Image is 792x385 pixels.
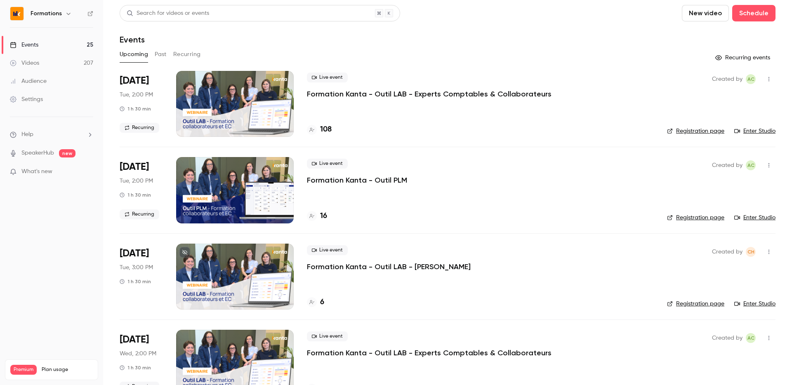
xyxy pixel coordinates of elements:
[734,127,775,135] a: Enter Studio
[320,124,332,135] h4: 108
[120,364,151,371] div: 1 h 30 min
[120,263,153,272] span: Tue, 3:00 PM
[173,48,201,61] button: Recurring
[120,160,149,174] span: [DATE]
[120,157,163,223] div: Sep 30 Tue, 2:00 PM (Europe/Paris)
[307,262,471,272] a: Formation Kanta - Outil LAB - [PERSON_NAME]
[10,7,24,20] img: Formations
[120,74,149,87] span: [DATE]
[307,245,348,255] span: Live event
[31,9,62,18] h6: Formations
[10,130,93,139] li: help-dropdown-opener
[734,214,775,222] a: Enter Studio
[21,130,33,139] span: Help
[120,35,145,45] h1: Events
[667,214,724,222] a: Registration page
[120,91,153,99] span: Tue, 2:00 PM
[712,333,742,343] span: Created by
[682,5,729,21] button: New video
[747,333,754,343] span: AC
[59,149,75,157] span: new
[155,48,167,61] button: Past
[307,211,327,222] a: 16
[320,297,324,308] h4: 6
[747,247,754,257] span: CH
[746,160,756,170] span: Anaïs Cachelou
[120,48,148,61] button: Upcoming
[10,41,38,49] div: Events
[307,348,552,358] a: Formation Kanta - Outil LAB - Experts Comptables & Collaborateurs
[120,247,149,260] span: [DATE]
[120,278,151,285] div: 1 h 30 min
[120,244,163,310] div: Sep 30 Tue, 3:00 PM (Europe/Paris)
[320,211,327,222] h4: 16
[10,365,37,375] span: Premium
[734,300,775,308] a: Enter Studio
[10,95,43,103] div: Settings
[712,51,775,64] button: Recurring events
[746,247,756,257] span: Chloé Hauvel
[667,127,724,135] a: Registration page
[120,350,156,358] span: Wed, 2:00 PM
[21,167,52,176] span: What's new
[732,5,775,21] button: Schedule
[120,123,159,133] span: Recurring
[10,77,47,85] div: Audience
[10,59,39,67] div: Videos
[42,366,93,373] span: Plan usage
[747,74,754,84] span: AC
[746,74,756,84] span: Anaïs Cachelou
[307,297,324,308] a: 6
[712,160,742,170] span: Created by
[307,89,552,99] a: Formation Kanta - Outil LAB - Experts Comptables & Collaborateurs
[712,247,742,257] span: Created by
[120,333,149,346] span: [DATE]
[120,106,151,112] div: 1 h 30 min
[120,71,163,137] div: Sep 30 Tue, 2:00 PM (Europe/Paris)
[21,149,54,157] a: SpeakerHub
[712,74,742,84] span: Created by
[307,175,407,185] a: Formation Kanta - Outil PLM
[120,192,151,198] div: 1 h 30 min
[307,124,332,135] a: 108
[83,168,93,176] iframe: Noticeable Trigger
[120,177,153,185] span: Tue, 2:00 PM
[746,333,756,343] span: Anaïs Cachelou
[120,209,159,219] span: Recurring
[667,300,724,308] a: Registration page
[127,9,209,18] div: Search for videos or events
[307,331,348,341] span: Live event
[747,160,754,170] span: AC
[307,159,348,169] span: Live event
[307,73,348,82] span: Live event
